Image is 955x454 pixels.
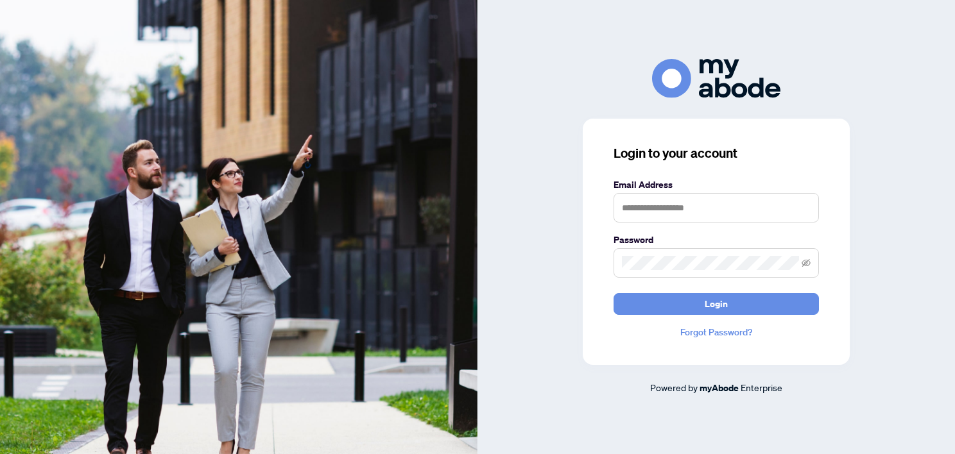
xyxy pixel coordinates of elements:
span: Login [705,294,728,314]
a: Forgot Password? [614,325,819,339]
img: ma-logo [652,59,780,98]
button: Login [614,293,819,315]
span: Powered by [650,382,698,393]
span: Enterprise [741,382,782,393]
h3: Login to your account [614,144,819,162]
a: myAbode [700,381,739,395]
span: eye-invisible [802,258,811,267]
label: Password [614,233,819,247]
label: Email Address [614,178,819,192]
